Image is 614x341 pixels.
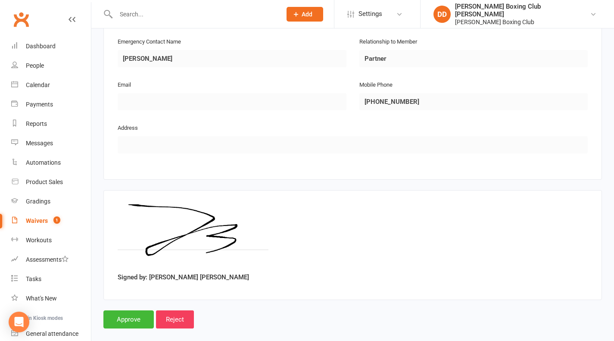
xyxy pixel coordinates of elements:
div: Assessments [26,256,69,263]
span: Settings [358,4,382,24]
a: Reports [11,114,91,134]
div: Calendar [26,81,50,88]
div: Workouts [26,237,52,244]
a: People [11,56,91,75]
div: Messages [26,140,53,147]
div: Tasks [26,275,41,282]
a: Clubworx [10,9,32,30]
div: Dashboard [26,43,56,50]
label: Mobile Phone [359,81,393,90]
div: Reports [26,120,47,127]
a: Workouts [11,231,91,250]
div: General attendance [26,330,78,337]
div: People [26,62,44,69]
div: What's New [26,295,57,302]
label: Signed by: [PERSON_NAME] [PERSON_NAME] [118,272,249,282]
span: Add [302,11,312,18]
a: Gradings [11,192,91,211]
button: Add [287,7,323,22]
input: Search... [113,8,275,20]
a: Dashboard [11,37,91,56]
div: DD [433,6,451,23]
a: Assessments [11,250,91,269]
div: Automations [26,159,61,166]
label: Relationship to Member [359,38,417,47]
input: Reject [156,310,194,328]
div: [PERSON_NAME] Boxing Club [PERSON_NAME] [455,3,590,18]
label: Address [118,124,138,133]
div: Payments [26,101,53,108]
a: Waivers 1 [11,211,91,231]
div: [PERSON_NAME] Boxing Club [455,18,590,26]
span: 1 [53,216,60,224]
img: image1755291054.png [118,204,268,269]
a: Product Sales [11,172,91,192]
div: Gradings [26,198,50,205]
label: Emergency Contact Name [118,38,181,47]
div: Open Intercom Messenger [9,312,29,332]
label: Email [118,81,131,90]
div: Product Sales [26,178,63,185]
a: Automations [11,153,91,172]
div: Waivers [26,217,48,224]
a: Payments [11,95,91,114]
a: Messages [11,134,91,153]
a: Tasks [11,269,91,289]
a: What's New [11,289,91,308]
input: Approve [103,310,154,328]
a: Calendar [11,75,91,95]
